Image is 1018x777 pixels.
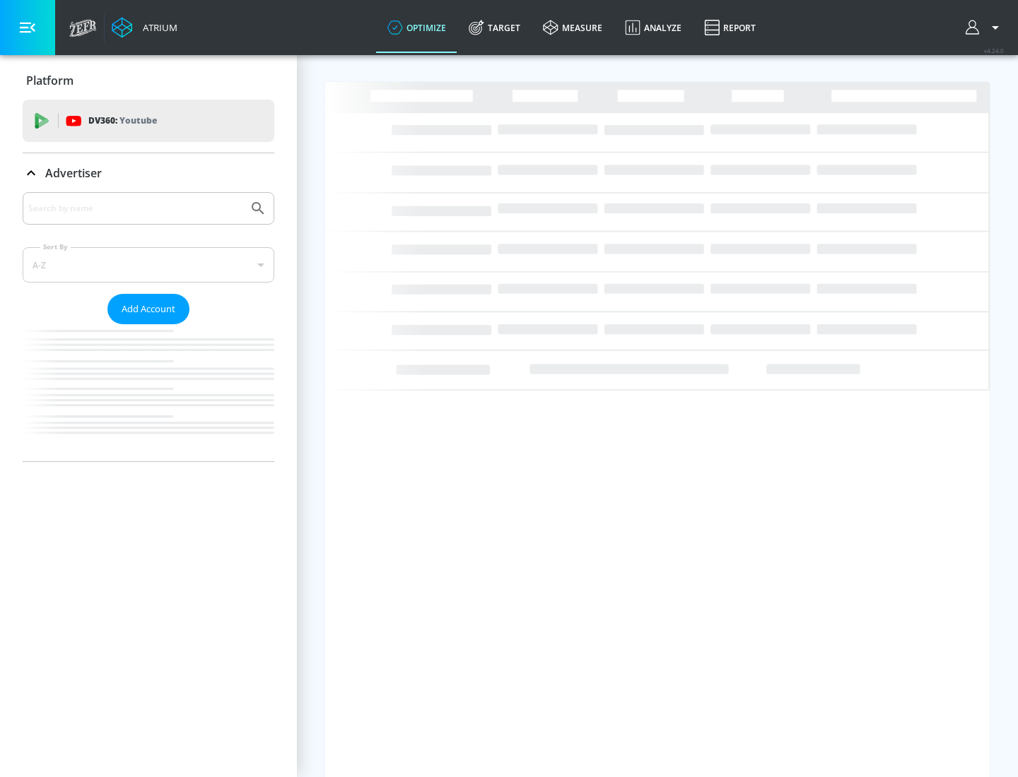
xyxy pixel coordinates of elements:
div: Advertiser [23,153,274,193]
a: Atrium [112,17,177,38]
input: Search by name [28,199,242,218]
p: DV360: [88,113,157,129]
nav: list of Advertiser [23,324,274,461]
div: Advertiser [23,192,274,461]
a: optimize [376,2,457,53]
div: DV360: Youtube [23,100,274,142]
a: Target [457,2,532,53]
button: Add Account [107,294,189,324]
label: Sort By [40,242,71,251]
a: Analyze [614,2,693,53]
div: Platform [23,61,274,100]
span: v 4.24.0 [984,47,1004,54]
div: Atrium [137,21,177,34]
a: Report [693,2,767,53]
a: measure [532,2,614,53]
span: Add Account [122,301,175,317]
div: A-Z [23,247,274,283]
p: Platform [26,73,74,88]
p: Advertiser [45,165,102,181]
p: Youtube [119,113,157,128]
